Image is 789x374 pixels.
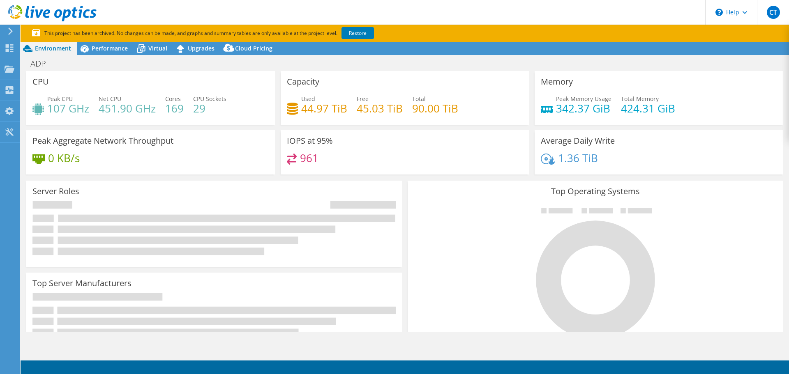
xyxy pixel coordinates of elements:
[27,59,59,68] h1: ADP
[541,77,573,86] h3: Memory
[621,95,659,103] span: Total Memory
[715,9,723,16] svg: \n
[287,77,319,86] h3: Capacity
[357,104,403,113] h4: 45.03 TiB
[165,95,181,103] span: Cores
[32,29,435,38] p: This project has been archived. No changes can be made, and graphs and summary tables are only av...
[541,136,615,145] h3: Average Daily Write
[99,104,156,113] h4: 451.90 GHz
[414,187,777,196] h3: Top Operating Systems
[621,104,675,113] h4: 424.31 GiB
[357,95,369,103] span: Free
[556,95,611,103] span: Peak Memory Usage
[556,104,611,113] h4: 342.37 GiB
[32,187,79,196] h3: Server Roles
[148,44,167,52] span: Virtual
[99,95,121,103] span: Net CPU
[341,27,374,39] a: Restore
[412,95,426,103] span: Total
[767,6,780,19] span: CT
[301,104,347,113] h4: 44.97 TiB
[193,95,226,103] span: CPU Sockets
[300,154,318,163] h4: 961
[301,95,315,103] span: Used
[47,95,73,103] span: Peak CPU
[193,104,226,113] h4: 29
[48,154,80,163] h4: 0 KB/s
[47,104,89,113] h4: 107 GHz
[35,44,71,52] span: Environment
[188,44,215,52] span: Upgrades
[32,279,131,288] h3: Top Server Manufacturers
[165,104,184,113] h4: 169
[287,136,333,145] h3: IOPS at 95%
[235,44,272,52] span: Cloud Pricing
[32,77,49,86] h3: CPU
[92,44,128,52] span: Performance
[32,136,173,145] h3: Peak Aggregate Network Throughput
[558,154,598,163] h4: 1.36 TiB
[412,104,458,113] h4: 90.00 TiB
